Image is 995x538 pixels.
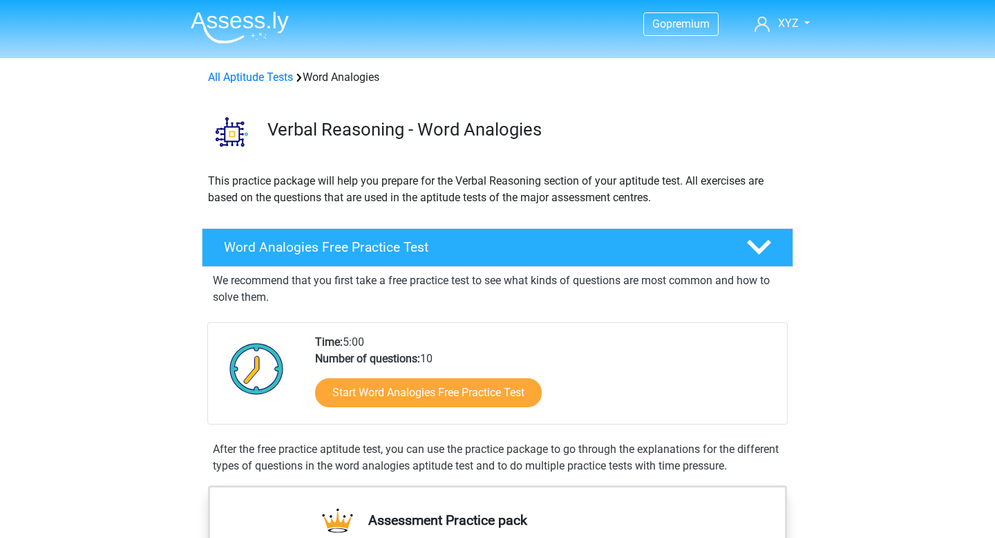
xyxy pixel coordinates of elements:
[224,239,724,255] h4: Word Analogies Free Practice Test
[644,15,718,33] a: Gopremium
[222,334,292,403] img: Clock
[666,17,710,30] span: premium
[202,69,793,86] div: Word Analogies
[315,335,343,349] b: Time:
[213,272,782,306] p: We recommend that you first take a free practice test to see what kinds of questions are most com...
[652,17,666,30] span: Go
[305,334,786,424] div: 5:00 10
[749,15,815,32] a: XYZ
[267,119,782,140] h3: Verbal Reasoning - Word Analogies
[191,11,289,44] img: Assessly
[196,228,799,267] a: Word Analogies Free Practice Test
[207,441,788,474] div: After the free practice aptitude test, you can use the practice package to go through the explana...
[315,378,542,407] a: Start Word Analogies Free Practice Test
[315,352,420,365] b: Number of questions:
[202,102,261,161] img: word analogies
[208,71,293,84] a: All Aptitude Tests
[778,17,799,30] span: XYZ
[208,173,787,206] p: This practice package will help you prepare for the Verbal Reasoning section of your aptitude tes...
